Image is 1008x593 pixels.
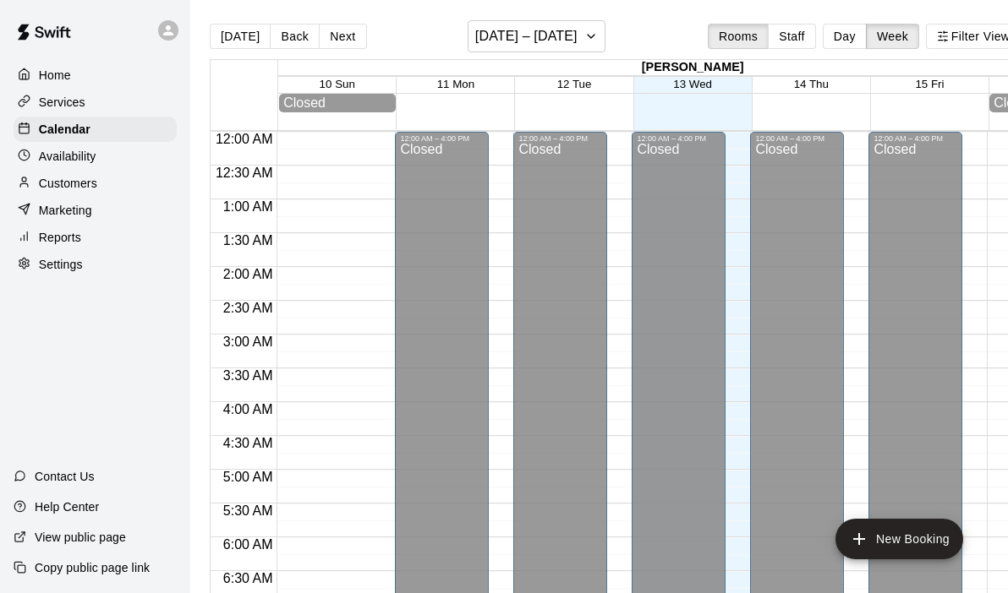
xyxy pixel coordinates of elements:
span: 4:00 AM [219,402,277,416]
span: 3:30 AM [219,368,277,383]
span: 3:00 AM [219,335,277,349]
span: 4:30 AM [219,436,277,450]
a: Marketing [14,198,177,223]
div: 12:00 AM – 4:00 PM [874,134,957,143]
span: 5:30 AM [219,503,277,518]
span: 1:00 AM [219,199,277,214]
div: Closed [283,95,392,111]
button: 11 Mon [437,78,474,90]
a: Services [14,90,177,115]
span: 6:30 AM [219,571,277,585]
span: 12:00 AM [211,132,277,146]
button: add [835,519,963,559]
div: 12:00 AM – 4:00 PM [518,134,602,143]
button: Rooms [708,24,769,49]
p: Home [39,67,71,84]
button: Week [866,24,919,49]
button: 14 Thu [794,78,829,90]
div: 12:00 AM – 4:00 PM [400,134,484,143]
div: 12:00 AM – 4:00 PM [755,134,839,143]
span: 12:30 AM [211,166,277,180]
p: Calendar [39,121,90,138]
p: Help Center [35,498,99,515]
p: Settings [39,256,83,273]
span: 2:00 AM [219,267,277,281]
button: 12 Tue [557,78,592,90]
button: [DATE] – [DATE] [468,20,605,52]
a: Customers [14,171,177,196]
button: [DATE] [210,24,271,49]
button: Day [823,24,867,49]
div: 12:00 AM – 4:00 PM [637,134,720,143]
h6: [DATE] – [DATE] [475,24,578,48]
span: 1:30 AM [219,233,277,248]
a: Reports [14,225,177,250]
p: Marketing [39,202,92,219]
span: 6:00 AM [219,537,277,552]
span: 5:00 AM [219,470,277,484]
p: Copy public page link [35,559,150,576]
button: 15 Fri [915,78,944,90]
button: 13 Wed [673,78,712,90]
a: Home [14,63,177,88]
button: Back [270,24,320,49]
p: Customers [39,175,97,192]
p: View public page [35,529,126,546]
p: Reports [39,229,81,246]
p: Services [39,94,85,111]
a: Settings [14,252,177,277]
p: Availability [39,148,96,165]
span: 2:30 AM [219,301,277,315]
a: Availability [14,144,177,169]
button: Staff [768,24,816,49]
p: Contact Us [35,468,95,485]
button: Next [319,24,366,49]
button: 10 Sun [320,78,355,90]
a: Calendar [14,117,177,142]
